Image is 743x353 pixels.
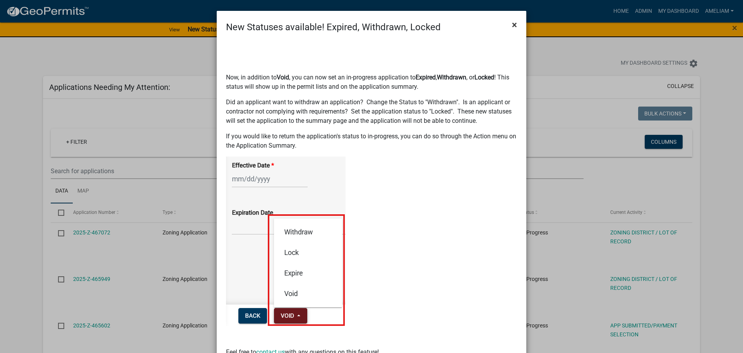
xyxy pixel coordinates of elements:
span: × [512,19,517,30]
p: Now, in addition to , you can now set an in-progress application to , , or ! This status will sho... [226,73,517,91]
h4: New Statuses available! Expired, Withdrawn, Locked [226,20,441,34]
strong: Expired [416,74,436,81]
p: If you would like to return the application's status to in-progress, you can do so through the Ac... [226,132,517,150]
strong: Locked [474,74,494,81]
img: image_621ce5ae-eb73-46db-a8de-fc9a16de3639.png [226,157,346,326]
button: Close [506,14,523,36]
strong: Withdrawn [437,74,466,81]
p: Did an applicant want to withdraw an application? Change the Status to "Withdrawn". Is an applica... [226,98,517,126]
strong: Void [277,74,289,81]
